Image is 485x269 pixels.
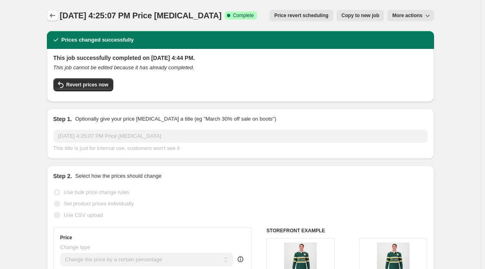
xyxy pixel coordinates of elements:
[47,10,58,21] button: Price change jobs
[53,172,72,180] h2: Step 2.
[53,78,113,91] button: Revert prices now
[269,10,333,21] button: Price revert scheduling
[267,227,428,234] h6: STOREFRONT EXAMPLE
[53,130,428,143] input: 30% off holiday sale
[66,82,108,88] span: Revert prices now
[392,12,422,19] span: More actions
[53,54,428,62] h2: This job successfully completed on [DATE] 4:44 PM.
[236,255,245,263] div: help
[53,64,194,71] i: This job cannot be edited because it has already completed.
[387,10,434,21] button: More actions
[274,12,328,19] span: Price revert scheduling
[337,10,384,21] button: Copy to new job
[53,115,72,123] h2: Step 1.
[60,234,72,241] h3: Price
[64,212,103,218] span: Use CSV upload
[64,189,129,195] span: Use bulk price change rules
[233,12,254,19] span: Complete
[75,172,161,180] p: Select how the prices should change
[342,12,379,19] span: Copy to new job
[60,244,90,250] span: Change type
[60,11,222,20] span: [DATE] 4:25:07 PM Price [MEDICAL_DATA]
[62,36,134,44] h2: Prices changed successfully
[64,201,134,207] span: Set product prices individually
[75,115,276,123] p: Optionally give your price [MEDICAL_DATA] a title (eg "March 30% off sale on boots")
[53,145,180,151] span: This title is just for internal use, customers won't see it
